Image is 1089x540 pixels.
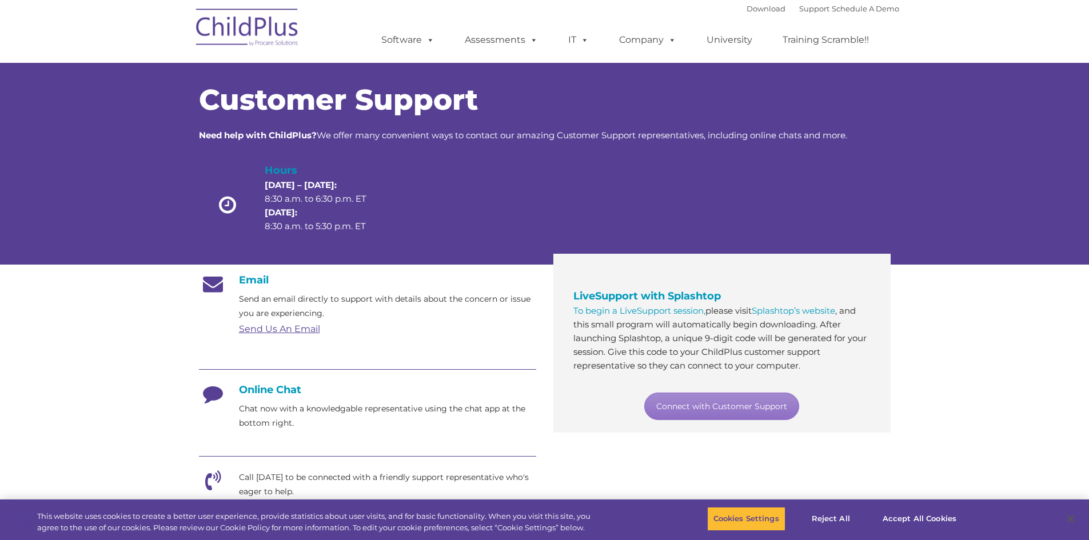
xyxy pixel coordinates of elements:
[265,179,337,190] strong: [DATE] – [DATE]:
[453,29,549,51] a: Assessments
[644,393,799,420] a: Connect with Customer Support
[608,29,688,51] a: Company
[573,305,705,316] a: To begin a LiveSupport session,
[239,470,536,499] p: Call [DATE] to be connected with a friendly support representative who's eager to help.
[771,29,880,51] a: Training Scramble!!
[573,290,721,302] span: LiveSupport with Splashtop
[557,29,600,51] a: IT
[265,178,386,233] p: 8:30 a.m. to 6:30 p.m. ET 8:30 a.m. to 5:30 p.m. ET
[190,1,305,58] img: ChildPlus by Procare Solutions
[199,130,317,141] strong: Need help with ChildPlus?
[795,507,867,531] button: Reject All
[752,305,835,316] a: Splashtop’s website
[747,4,899,13] font: |
[1058,506,1083,531] button: Close
[707,507,785,531] button: Cookies Settings
[239,292,536,321] p: Send an email directly to support with details about the concern or issue you are experiencing.
[573,304,871,373] p: please visit , and this small program will automatically begin downloading. After launching Splas...
[265,162,386,178] h4: Hours
[239,402,536,430] p: Chat now with a knowledgable representative using the chat app at the bottom right.
[199,274,536,286] h4: Email
[832,4,899,13] a: Schedule A Demo
[799,4,829,13] a: Support
[199,383,536,396] h4: Online Chat
[239,323,320,334] a: Send Us An Email
[695,29,764,51] a: University
[747,4,785,13] a: Download
[199,82,478,117] span: Customer Support
[370,29,446,51] a: Software
[199,130,847,141] span: We offer many convenient ways to contact our amazing Customer Support representatives, including ...
[265,207,297,218] strong: [DATE]:
[876,507,963,531] button: Accept All Cookies
[37,511,599,533] div: This website uses cookies to create a better user experience, provide statistics about user visit...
